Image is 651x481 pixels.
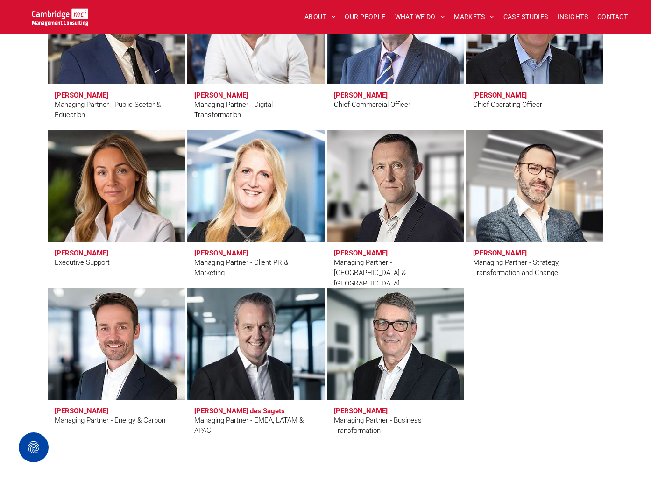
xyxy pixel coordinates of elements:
[334,407,388,415] h3: [PERSON_NAME]
[334,415,457,436] div: Managing Partner - Business Transformation
[334,257,457,289] div: Managing Partner - [GEOGRAPHIC_DATA] & [GEOGRAPHIC_DATA]
[473,91,527,99] h3: [PERSON_NAME]
[32,8,88,26] img: Go to Homepage
[32,10,88,20] a: Your Business Transformed | Cambridge Management Consulting
[334,99,410,110] div: Chief Commercial Officer
[194,415,318,436] div: Managing Partner - EMEA, LATAM & APAC
[55,99,178,120] div: Managing Partner - Public Sector & Education
[55,249,108,257] h3: [PERSON_NAME]
[553,10,593,24] a: INSIGHTS
[593,10,632,24] a: CONTACT
[334,91,388,99] h3: [PERSON_NAME]
[194,257,318,278] div: Managing Partner - Client PR & Marketing
[327,288,464,400] a: Jeff Owen | Managing Partner - Business Transformation
[323,127,468,245] a: Jason Jennings | Managing Partner - UK & Ireland
[55,407,108,415] h3: [PERSON_NAME]
[473,249,527,257] h3: [PERSON_NAME]
[194,91,248,99] h3: [PERSON_NAME]
[194,249,248,257] h3: [PERSON_NAME]
[187,130,325,242] a: Faye Holland | Managing Partner - Client PR & Marketing
[194,407,285,415] h3: [PERSON_NAME] des Sagets
[48,130,185,242] a: Kate Hancock | Executive Support | Cambridge Management Consulting
[449,10,498,24] a: MARKETS
[300,10,340,24] a: ABOUT
[473,99,542,110] div: Chief Operating Officer
[55,415,165,426] div: Managing Partner - Energy & Carbon
[473,257,596,278] div: Managing Partner - Strategy, Transformation and Change
[499,10,553,24] a: CASE STUDIES
[340,10,390,24] a: OUR PEOPLE
[390,10,450,24] a: WHAT WE DO
[55,257,110,268] div: Executive Support
[194,99,318,120] div: Managing Partner - Digital Transformation
[466,130,603,242] a: Mauro Mortali | Managing Partner - Strategy | Cambridge Management Consulting
[55,91,108,99] h3: [PERSON_NAME]
[187,288,325,400] a: Charles Orsel Des Sagets | Managing Partner - EMEA
[334,249,388,257] h3: [PERSON_NAME]
[48,288,185,400] a: Pete Nisbet | Managing Partner - Energy & Carbon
